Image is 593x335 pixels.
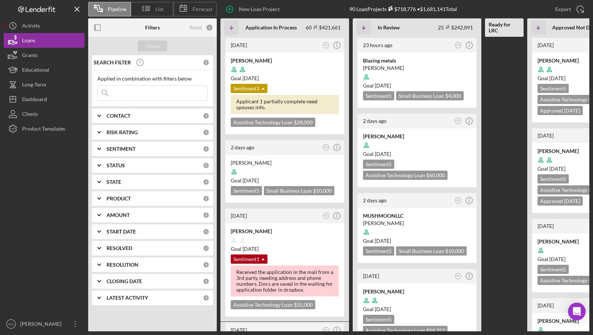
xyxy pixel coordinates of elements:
[231,84,267,93] div: Sentiment 3
[453,271,463,281] button: MF
[146,40,159,51] div: Apply
[4,121,85,136] button: Product Templates
[22,63,49,79] div: Educational
[363,64,471,72] div: [PERSON_NAME]
[294,302,313,308] span: $55,000
[538,165,565,172] span: Goal
[438,24,473,31] div: 25 $242,891
[306,24,341,31] div: 60 $421,661
[4,92,85,107] a: Dashboard
[203,228,209,235] div: 0
[538,42,554,48] time: 2025-10-08 16:28
[363,151,391,157] span: Goal
[363,326,448,335] div: Assistive Technology Loan
[363,212,471,220] div: MUSHMOONLLC
[231,254,267,264] div: Sentiment 1
[538,256,565,262] span: Goal
[231,228,339,235] div: [PERSON_NAME]
[203,179,209,185] div: 0
[375,306,391,312] time: 10/15/2025
[22,121,65,138] div: Product Templates
[363,82,391,89] span: Goal
[349,6,457,12] div: 90 Loan Projects • $1,681,141 Total
[363,118,387,124] time: 2025-10-09 03:15
[363,273,379,279] time: 2025-10-09 01:18
[264,186,334,195] div: Small Business Loan
[538,75,565,81] span: Goal
[324,146,328,149] text: EW
[313,188,332,194] span: $10,000
[4,48,85,63] button: Grants
[242,246,259,252] time: 11/07/2025
[4,18,85,33] button: Activity
[203,146,209,152] div: 0
[224,207,345,318] a: [DATE]NG[PERSON_NAME]Goal [DATE]Sentiment1Received the application in the mail from a 3rd party, ...
[22,77,46,94] div: Long-Term
[453,40,463,50] button: EW
[363,288,471,295] div: [PERSON_NAME]
[145,25,160,31] b: Filters
[4,77,85,92] a: Long-Term
[242,75,259,81] time: 11/05/2025
[220,2,287,17] button: New Loan Project
[375,82,391,89] time: 11/13/2025
[4,317,85,331] button: KG[PERSON_NAME]
[107,113,130,119] b: CONTACT
[426,172,445,178] span: $60,000
[107,129,138,135] b: RISK RATING
[363,133,471,140] div: [PERSON_NAME]
[193,6,212,12] span: Forecast
[203,245,209,252] div: 0
[138,40,167,51] button: Apply
[568,303,586,320] div: Open Intercom Messenger
[456,199,460,202] text: EW
[203,212,209,218] div: 0
[538,174,569,183] div: Sentiment 5
[231,327,247,333] time: 2025-10-08 19:13
[203,162,209,169] div: 0
[231,300,315,310] div: Assistive Technology Loan
[231,75,259,81] span: Goal
[108,6,126,12] span: Pipeline
[396,246,467,256] div: Small Business Loan
[396,91,464,100] div: Small Business Loan
[375,151,391,157] time: 11/05/2025
[456,44,460,46] text: EW
[453,116,463,126] button: MF
[489,22,520,33] b: Ready for LRC
[245,25,297,31] b: Application In Process
[107,278,142,284] b: CLOSING DATE
[107,262,139,268] b: RESOLUTION
[203,59,209,66] div: 0
[4,107,85,121] a: Clients
[555,2,571,17] div: Export
[363,171,448,180] div: Assistive Technology Loan
[231,144,254,150] time: 2025-10-09 03:46
[363,42,392,48] time: 2025-10-09 17:02
[22,18,40,35] div: Activity
[4,33,85,48] button: Loans
[18,317,66,333] div: [PERSON_NAME]
[22,92,47,108] div: Dashboard
[231,57,339,64] div: [PERSON_NAME]
[356,192,478,264] a: 2 days agoEWMUSHMOONLLC[PERSON_NAME]Goal [DATE]Sentiment5Small Business Loan $10,000
[107,196,131,202] b: PRODUCT
[107,212,130,218] b: AMOUNT
[453,196,463,206] button: EW
[8,322,14,326] text: KG
[22,107,38,123] div: Clients
[387,6,416,12] div: $718,776
[203,278,209,285] div: 0
[456,275,460,277] text: MF
[363,238,391,244] span: Goal
[356,113,478,188] a: 2 days agoMF[PERSON_NAME]Goal [DATE]Sentiment5Assistive Technology Loan $60,000
[538,132,554,139] time: 2025-10-02 04:23
[321,143,331,153] button: EW
[549,165,565,172] time: 10/23/2025
[107,229,136,235] b: START DATE
[107,146,136,152] b: SENTIMENT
